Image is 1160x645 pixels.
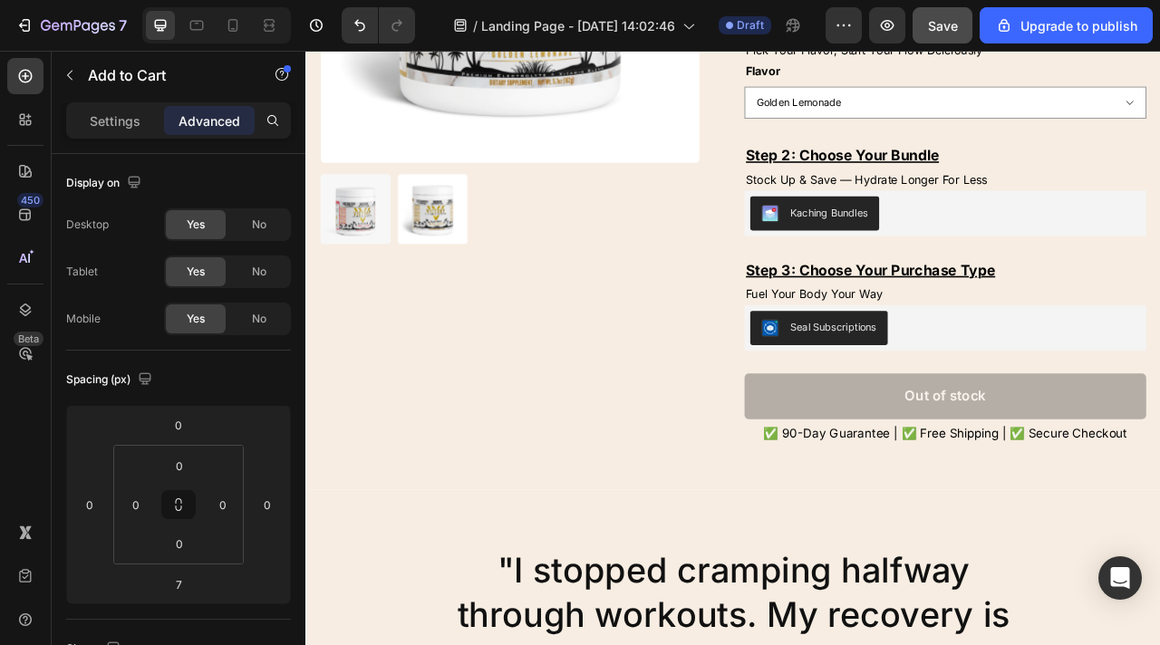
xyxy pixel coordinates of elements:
div: Undo/Redo [342,7,415,43]
span: No [252,311,266,327]
img: KachingBundles.png [580,196,602,217]
button: Upgrade to publish [980,7,1153,43]
p: Settings [90,111,140,130]
span: Fuel Your Body Your Way [560,300,734,318]
p: Add to Cart [88,64,242,86]
input: 0 [160,411,197,438]
div: Beta [14,332,43,346]
div: 450 [17,193,43,207]
p: ✅ 90-Day Guarantee | ✅ Free Shipping | ✅ Secure Checkout [560,477,1068,498]
span: / [473,16,478,35]
div: Mobile [66,311,101,327]
span: Yes [187,217,205,233]
span: Landing Page - [DATE] 14:02:46 [481,16,675,35]
input: 0 [254,491,281,518]
input: 0px [209,491,237,518]
u: Step 3: Choose Your Purchase Type [560,268,877,290]
input: 0 [76,491,103,518]
button: Seal Subscriptions [565,331,740,374]
div: Tablet [66,264,98,280]
input: 0px [122,491,150,518]
u: Step 2: Choose Your Bundle [560,122,806,144]
img: SealSubscriptions.png [580,342,602,363]
span: No [252,264,266,280]
span: No [252,217,266,233]
div: Display on [66,171,145,196]
button: Kaching Bundles [565,185,730,228]
span: Stock Up & Save — Hydrate Longer For Less [560,154,867,172]
p: Advanced [179,111,240,130]
div: Spacing (px) [66,368,156,392]
p: 7 [119,14,127,36]
input: 7 [160,571,197,598]
div: Desktop [66,217,109,233]
div: Open Intercom Messenger [1098,556,1142,600]
input: 0px [161,530,198,557]
span: Save [928,18,958,34]
iframe: Design area [305,51,1160,645]
input: 0px [161,452,198,479]
button: Out of stock [558,410,1069,469]
button: 7 [7,7,135,43]
button: Save [913,7,972,43]
span: Yes [187,264,205,280]
span: Draft [737,17,764,34]
div: Upgrade to publish [995,16,1137,35]
div: Out of stock [762,428,865,451]
div: Kaching Bundles [616,196,715,215]
span: Yes [187,311,205,327]
div: Seal Subscriptions [616,342,726,361]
